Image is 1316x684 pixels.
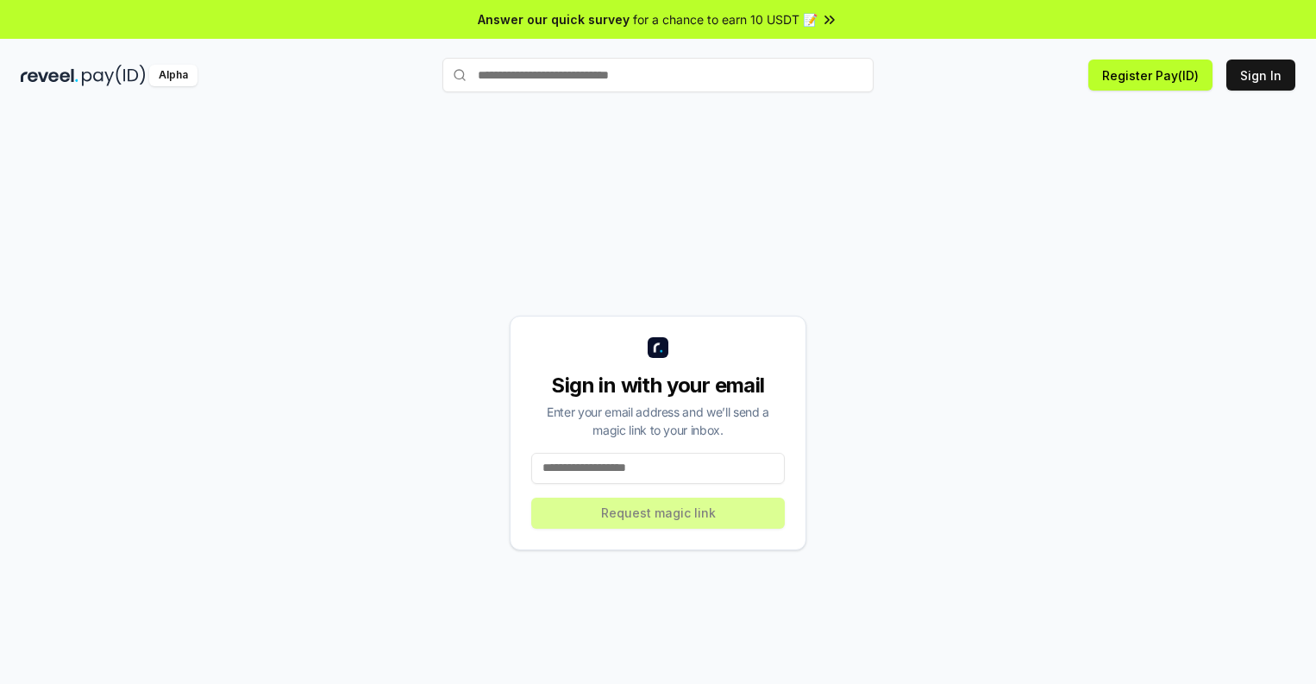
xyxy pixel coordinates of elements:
img: pay_id [82,65,146,86]
div: Alpha [149,65,197,86]
div: Sign in with your email [531,372,785,399]
span: Answer our quick survey [478,10,630,28]
span: for a chance to earn 10 USDT 📝 [633,10,818,28]
button: Sign In [1226,60,1295,91]
div: Enter your email address and we’ll send a magic link to your inbox. [531,403,785,439]
img: reveel_dark [21,65,78,86]
img: logo_small [648,337,668,358]
button: Register Pay(ID) [1088,60,1213,91]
